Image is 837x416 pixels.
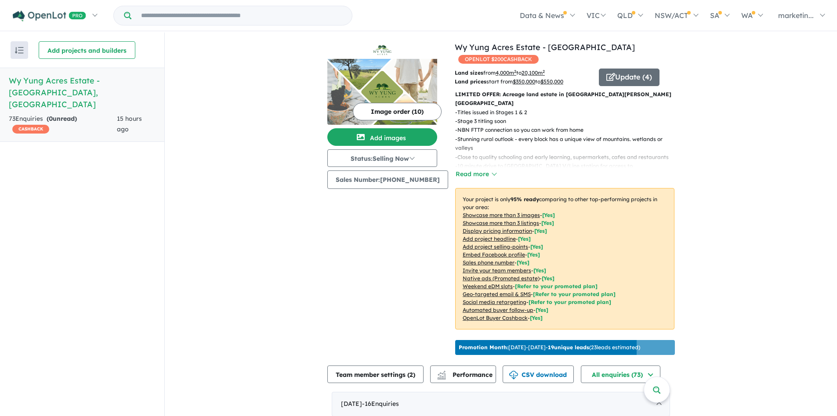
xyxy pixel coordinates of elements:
[455,77,592,86] p: start from
[534,228,547,234] span: [ Yes ]
[541,220,554,226] span: [ Yes ]
[515,283,598,289] span: [Refer to your promoted plan]
[522,69,545,76] u: 20,100 m
[513,78,535,85] u: $ 350,000
[455,169,496,179] button: Read more
[463,275,540,282] u: Native ads (Promoted estate)
[117,115,142,133] span: 15 hours ago
[463,299,526,305] u: Social media retargeting
[463,315,528,321] u: OpenLot Buyer Cashback
[581,365,660,383] button: All enquiries (73)
[459,344,508,351] b: Promotion Month:
[327,149,437,167] button: Status:Selling Now
[516,69,545,76] span: to
[548,344,589,351] b: 19 unique leads
[536,307,548,313] span: [Yes]
[327,128,437,146] button: Add images
[455,126,681,134] p: - NBN FTTP connection so you can work from home
[353,103,442,120] button: Image order (10)
[530,243,543,250] span: [ Yes ]
[542,275,554,282] span: [Yes]
[503,365,574,383] button: CSV download
[327,59,437,125] img: Wy Yung Acres Estate - Wy Yung
[327,365,424,383] button: Team member settings (2)
[527,251,540,258] span: [ Yes ]
[543,69,545,74] sup: 2
[511,196,539,203] b: 95 % ready
[455,117,681,126] p: - Stage 3 titling soon
[455,69,592,77] p: from
[463,220,539,226] u: Showcase more than 3 listings
[455,78,486,85] b: Land prices
[455,153,681,162] p: - Close to quality schooling and early learning, supermarkets, cafes and restaurants
[9,114,117,135] div: 73 Enquir ies
[463,259,515,266] u: Sales phone number
[463,267,531,274] u: Invite your team members
[540,78,563,85] u: $ 550,000
[362,400,399,408] span: - 16 Enquir ies
[455,90,674,108] p: LIMITED OFFER: Acreage land estate in [GEOGRAPHIC_DATA][PERSON_NAME][GEOGRAPHIC_DATA]
[327,170,448,189] button: Sales Number:[PHONE_NUMBER]
[778,11,814,20] span: marketin...
[409,371,413,379] span: 2
[463,243,528,250] u: Add project selling-points
[463,307,533,313] u: Automated buyer follow-up
[39,41,135,59] button: Add projects and builders
[455,162,681,180] p: - 10 minute drive to [GEOGRAPHIC_DATA] V/Line station for access to [GEOGRAPHIC_DATA]
[438,371,493,379] span: Performance
[459,344,640,351] p: [DATE] - [DATE] - ( 23 leads estimated)
[12,125,49,134] span: CASHBACK
[533,267,546,274] span: [ Yes ]
[455,108,681,117] p: - Titles issued in Stages 1 & 2
[438,371,446,376] img: line-chart.svg
[430,365,496,383] button: Performance
[463,251,525,258] u: Embed Facebook profile
[13,11,86,22] img: Openlot PRO Logo White
[599,69,659,86] button: Update (4)
[463,283,513,289] u: Weekend eDM slots
[455,69,483,76] b: Land sizes
[542,212,555,218] span: [ Yes ]
[509,371,518,380] img: download icon
[463,228,532,234] u: Display pricing information
[529,299,611,305] span: [Refer to your promoted plan]
[331,45,434,55] img: Wy Yung Acres Estate - Wy Yung Logo
[496,69,516,76] u: 4,000 m
[514,69,516,74] sup: 2
[15,47,24,54] img: sort.svg
[530,315,543,321] span: [Yes]
[437,373,446,379] img: bar-chart.svg
[463,235,516,242] u: Add project headline
[9,75,156,110] h5: Wy Yung Acres Estate - [GEOGRAPHIC_DATA] , [GEOGRAPHIC_DATA]
[133,6,350,25] input: Try estate name, suburb, builder or developer
[47,115,77,123] strong: ( unread)
[533,291,616,297] span: [Refer to your promoted plan]
[455,42,635,52] a: Wy Yung Acres Estate - [GEOGRAPHIC_DATA]
[463,291,531,297] u: Geo-targeted email & SMS
[458,55,539,64] span: OPENLOT $ 200 CASHBACK
[517,259,529,266] span: [ Yes ]
[463,212,540,218] u: Showcase more than 3 images
[327,41,437,125] a: Wy Yung Acres Estate - Wy Yung LogoWy Yung Acres Estate - Wy Yung
[518,235,531,242] span: [ Yes ]
[49,115,53,123] span: 0
[455,188,674,329] p: Your project is only comparing to other top-performing projects in your area: - - - - - - - - - -...
[535,78,563,85] span: to
[455,135,681,153] p: - Stunning rural outlook - every block has a unique view of mountains. wetlands or valleys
